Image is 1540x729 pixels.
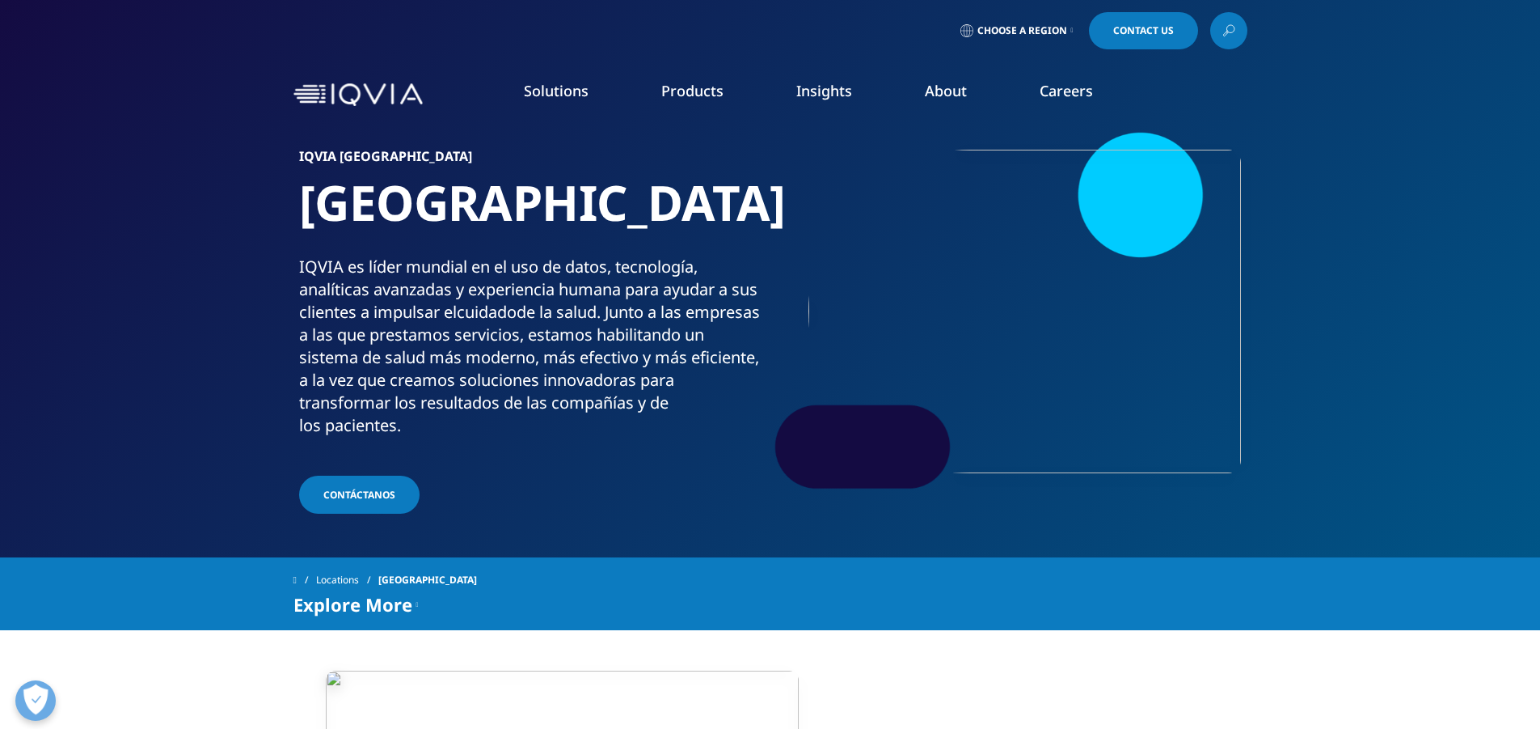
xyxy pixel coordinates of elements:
[1089,12,1198,49] a: Contact Us
[299,256,764,447] p: IQVIA es líder mundial en el uso de datos, tecnología, analíticas avanzadas y experiencia humana ...
[925,81,967,100] a: About
[977,24,1067,37] span: Choose a Region
[299,150,764,172] h6: IQVIA [GEOGRAPHIC_DATA]
[457,301,517,323] span: cuidado
[299,172,764,256] h1: [GEOGRAPHIC_DATA]
[1040,81,1093,100] a: Careers
[1113,26,1174,36] span: Contact Us
[323,488,395,502] span: Contáctanos
[524,81,589,100] a: Solutions
[293,595,412,614] span: Explore More
[299,476,420,514] a: Contáctanos
[796,81,852,100] a: Insights
[378,566,477,595] span: [GEOGRAPHIC_DATA]
[661,81,724,100] a: Products
[808,150,1241,473] img: 103_brainstorm-on-glass-window.jpg
[429,57,1247,133] nav: Primary
[316,566,378,595] a: Locations
[15,680,56,721] button: Abrir preferencias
